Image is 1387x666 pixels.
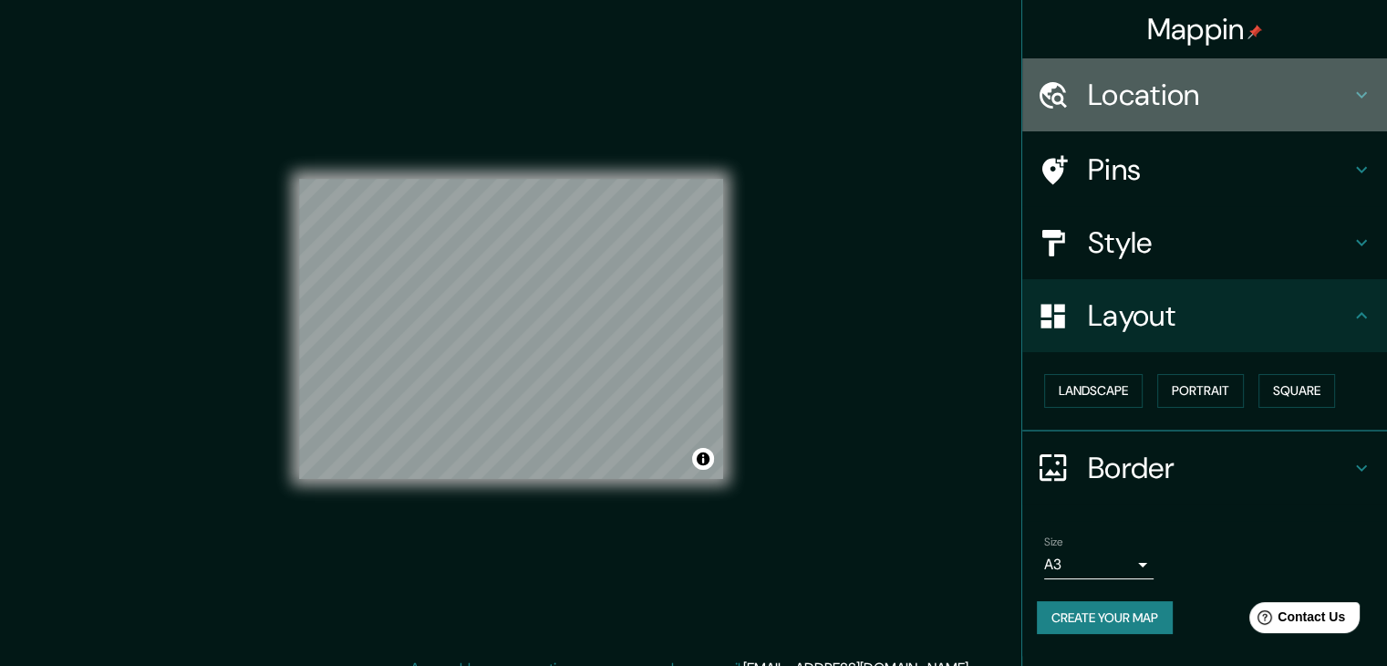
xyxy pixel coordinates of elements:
canvas: Map [299,179,723,479]
div: Pins [1022,133,1387,206]
img: pin-icon.png [1247,25,1262,39]
div: Border [1022,432,1387,505]
h4: Location [1088,77,1351,113]
div: A3 [1044,550,1154,579]
div: Style [1022,206,1387,279]
h4: Mappin [1147,11,1263,47]
iframe: Help widget launcher [1225,595,1367,646]
h4: Pins [1088,151,1351,188]
div: Location [1022,58,1387,131]
h4: Border [1088,450,1351,486]
button: Create your map [1037,601,1173,635]
button: Portrait [1157,374,1244,408]
button: Landscape [1044,374,1143,408]
button: Toggle attribution [692,448,714,470]
h4: Style [1088,224,1351,261]
button: Square [1258,374,1335,408]
h4: Layout [1088,297,1351,334]
label: Size [1044,534,1063,549]
div: Layout [1022,279,1387,352]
